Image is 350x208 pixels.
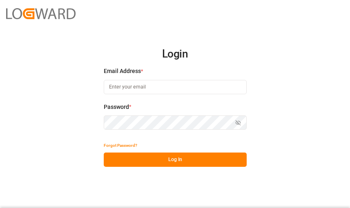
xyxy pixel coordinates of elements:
button: Forgot Password? [104,138,137,153]
span: Password [104,103,129,111]
span: Email Address [104,67,141,75]
button: Log In [104,153,247,167]
input: Enter your email [104,80,247,94]
h2: Login [104,41,247,67]
img: Logward_new_orange.png [6,8,76,19]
